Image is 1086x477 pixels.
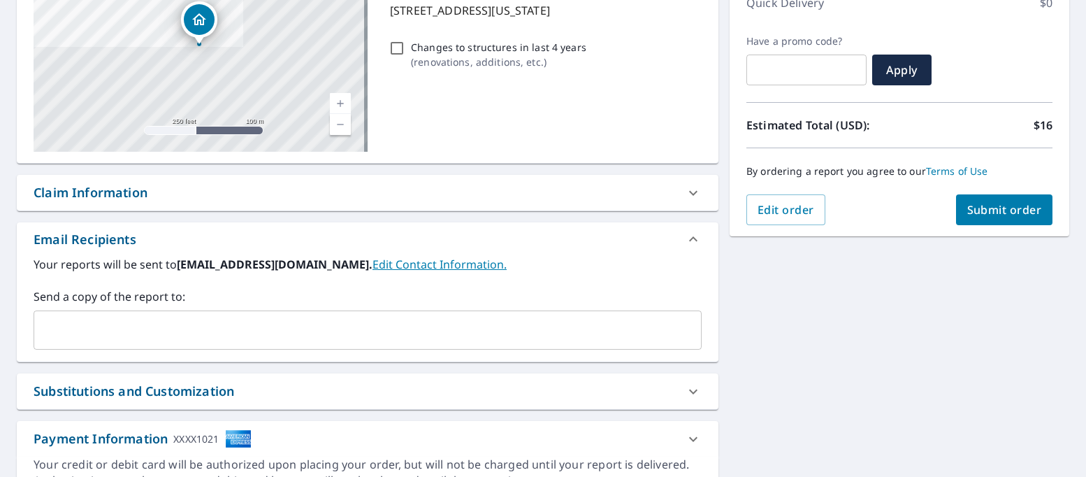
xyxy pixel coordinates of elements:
[17,421,718,457] div: Payment InformationXXXX1021cardImage
[17,175,718,211] div: Claim Information
[34,230,136,249] div: Email Recipients
[967,202,1042,218] span: Submit order
[34,382,234,401] div: Substitutions and Customization
[883,62,920,78] span: Apply
[390,2,696,19] p: [STREET_ADDRESS][US_STATE]
[372,257,507,272] a: EditContactInfo
[1034,117,1052,134] p: $16
[746,117,899,134] p: Estimated Total (USD):
[34,429,252,448] div: Payment Information
[34,288,702,305] label: Send a copy of the report to:
[758,202,814,218] span: Edit order
[173,429,219,448] div: XXXX1021
[330,114,351,135] a: Current Level 17, Zoom Out
[956,194,1053,225] button: Submit order
[17,222,718,256] div: Email Recipients
[34,183,147,202] div: Claim Information
[181,1,217,45] div: Dropped pin, building 1, Residential property, 331 Tennessee Ave Saint Cloud, FL 34769
[411,40,586,55] p: Changes to structures in last 4 years
[872,55,932,85] button: Apply
[411,55,586,69] p: ( renovations, additions, etc. )
[746,35,867,48] label: Have a promo code?
[34,256,702,273] label: Your reports will be sent to
[330,93,351,114] a: Current Level 17, Zoom In
[926,164,988,178] a: Terms of Use
[746,165,1052,178] p: By ordering a report you agree to our
[746,194,825,225] button: Edit order
[225,429,252,448] img: cardImage
[177,257,372,272] b: [EMAIL_ADDRESS][DOMAIN_NAME].
[17,373,718,409] div: Substitutions and Customization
